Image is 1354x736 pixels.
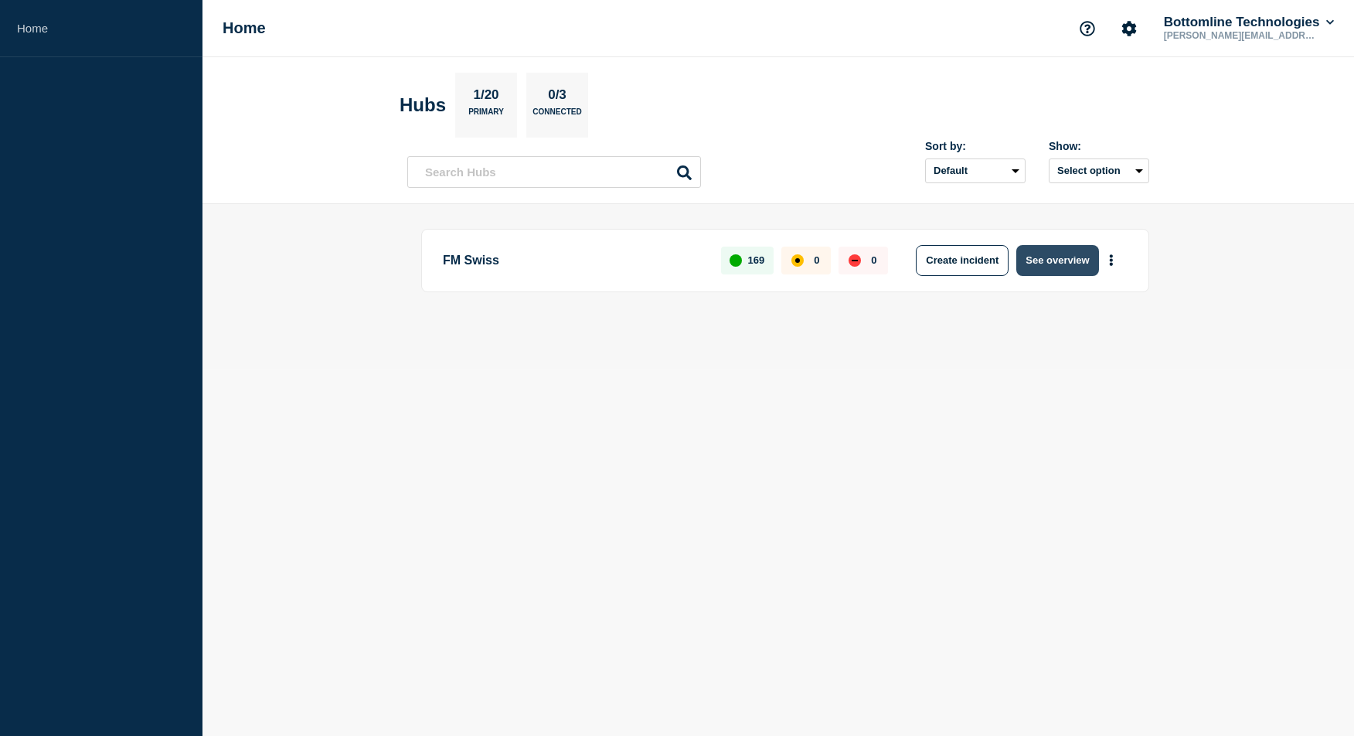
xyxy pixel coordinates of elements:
[1113,12,1145,45] button: Account settings
[849,254,861,267] div: down
[730,254,742,267] div: up
[400,94,446,116] h2: Hubs
[1101,246,1121,274] button: More actions
[925,140,1026,152] div: Sort by:
[1049,140,1149,152] div: Show:
[925,158,1026,183] select: Sort by
[543,87,573,107] p: 0/3
[791,254,804,267] div: affected
[443,245,703,276] p: FM Swiss
[407,156,701,188] input: Search Hubs
[468,87,505,107] p: 1/20
[223,19,266,37] h1: Home
[916,245,1009,276] button: Create incident
[814,254,819,266] p: 0
[1016,245,1098,276] button: See overview
[871,254,876,266] p: 0
[748,254,765,266] p: 169
[1161,15,1337,30] button: Bottomline Technologies
[532,107,581,124] p: Connected
[1049,158,1149,183] button: Select option
[1071,12,1104,45] button: Support
[468,107,504,124] p: Primary
[1161,30,1322,41] p: [PERSON_NAME][EMAIL_ADDRESS][DOMAIN_NAME]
